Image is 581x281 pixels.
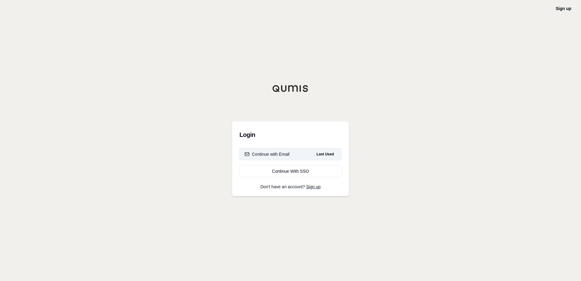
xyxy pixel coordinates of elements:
[306,184,321,189] a: Sign up
[239,129,342,141] h3: Login
[556,6,571,11] a: Sign up
[239,185,342,189] p: Don't have an account?
[314,151,336,158] span: Last Used
[239,165,342,177] a: Continue With SSO
[239,148,342,160] button: Continue with EmailLast Used
[245,151,290,157] div: Continue with Email
[245,168,336,174] div: Continue With SSO
[272,85,309,92] img: Qumis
